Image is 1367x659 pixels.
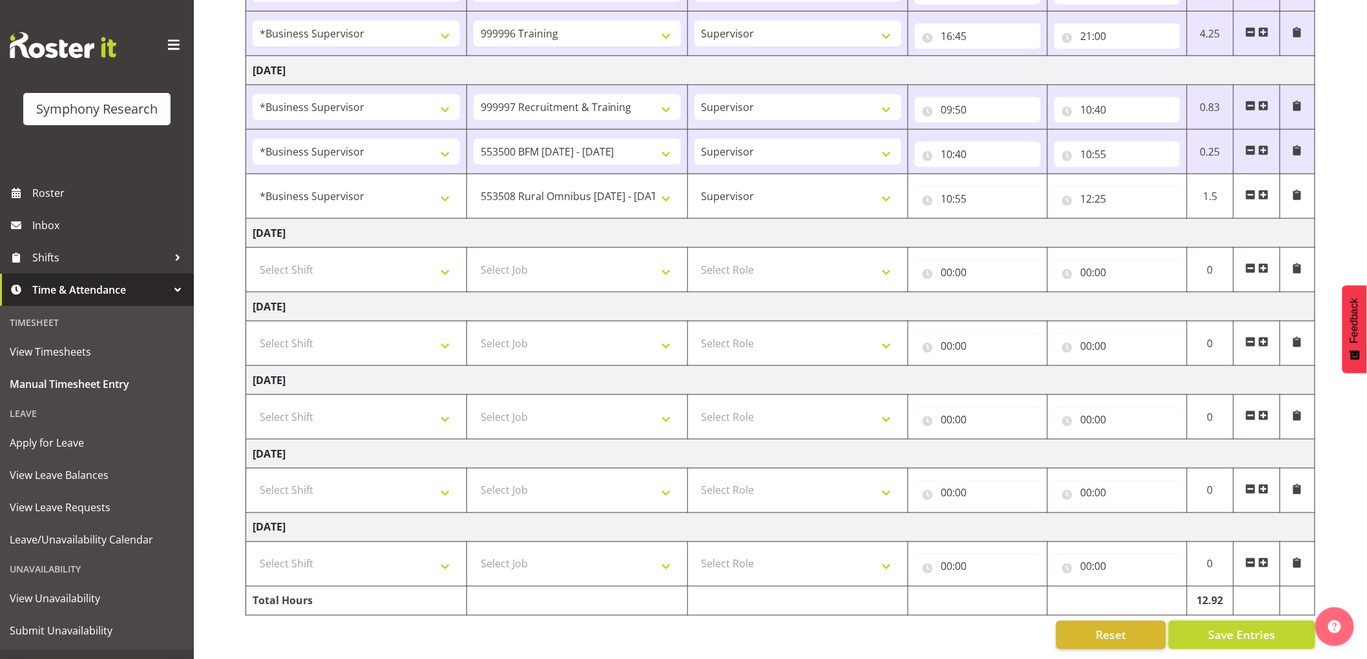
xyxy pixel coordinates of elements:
span: Reset [1096,627,1126,644]
img: help-xxl-2.png [1328,620,1341,633]
span: Save Entries [1208,627,1275,644]
span: Time & Attendance [32,280,168,299]
button: Feedback - Show survey [1342,285,1367,373]
td: 4.25 [1187,12,1234,56]
span: Leave/Unavailability Calendar [10,530,184,549]
span: Inbox [32,216,187,235]
div: Symphony Research [36,99,158,119]
td: 0 [1187,321,1234,366]
a: Submit Unavailability [3,614,191,647]
td: [DATE] [246,440,1315,469]
td: Total Hours [246,587,467,616]
td: 0.25 [1187,130,1234,174]
span: Manual Timesheet Entry [10,374,184,394]
a: View Timesheets [3,336,191,368]
a: Apply for Leave [3,427,191,459]
td: 0 [1187,469,1234,513]
span: View Timesheets [10,342,184,361]
div: Timesheet [3,309,191,336]
td: [DATE] [246,292,1315,321]
a: View Leave Balances [3,459,191,491]
input: Click to select... [1054,333,1180,359]
input: Click to select... [915,480,1041,506]
input: Click to select... [1054,97,1180,123]
span: Feedback [1349,298,1361,343]
input: Click to select... [1054,407,1180,432]
a: View Unavailability [3,582,191,614]
td: [DATE] [246,56,1315,85]
input: Click to select... [1054,259,1180,285]
img: Rosterit website logo [10,32,116,58]
td: 0 [1187,542,1234,587]
span: View Unavailability [10,589,184,608]
input: Click to select... [1054,480,1180,506]
span: Roster [32,183,187,203]
div: Leave [3,400,191,427]
input: Click to select... [1054,186,1180,212]
a: View Leave Requests [3,491,191,523]
td: 0 [1187,248,1234,292]
input: Click to select... [915,407,1041,432]
td: [DATE] [246,219,1315,248]
input: Click to select... [915,554,1041,580]
input: Click to select... [915,186,1041,212]
td: [DATE] [246,366,1315,395]
td: [DATE] [246,513,1315,542]
input: Click to select... [915,23,1041,49]
span: Shifts [32,248,168,267]
button: Reset [1056,621,1166,649]
input: Click to select... [1054,554,1180,580]
button: Save Entries [1169,621,1315,649]
input: Click to select... [915,259,1041,285]
input: Click to select... [915,333,1041,359]
td: 12.92 [1187,587,1234,616]
input: Click to select... [915,97,1041,123]
span: View Leave Balances [10,465,184,485]
td: 0.83 [1187,85,1234,130]
span: Submit Unavailability [10,621,184,640]
span: Apply for Leave [10,433,184,452]
a: Leave/Unavailability Calendar [3,523,191,556]
a: Manual Timesheet Entry [3,368,191,400]
input: Click to select... [1054,141,1180,167]
input: Click to select... [915,141,1041,167]
td: 1.5 [1187,174,1234,219]
input: Click to select... [1054,23,1180,49]
span: View Leave Requests [10,498,184,517]
div: Unavailability [3,556,191,582]
td: 0 [1187,395,1234,440]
